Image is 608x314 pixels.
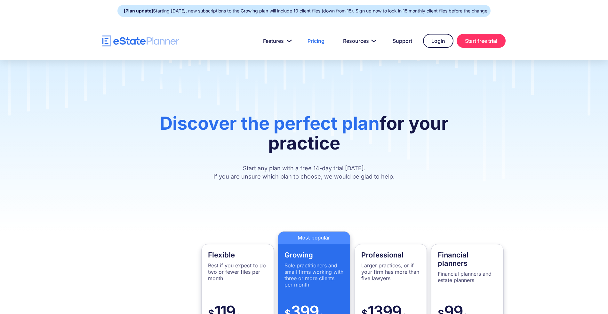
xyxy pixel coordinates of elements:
h1: for your practice [131,113,477,159]
a: Resources [335,34,382,47]
h4: Growing [284,251,344,259]
a: Login [423,34,453,48]
p: Sole practitioners and small firms working with three or more clients per month [284,262,344,288]
h4: Flexible [208,251,267,259]
h4: Professional [361,251,420,259]
a: Features [255,34,297,47]
a: home [102,35,179,47]
span: Discover the perfect plan [160,112,380,134]
a: Pricing [300,34,332,47]
div: Starting [DATE], new subscriptions to the Growing plan will include 10 client files (down from 15... [124,6,489,15]
a: Support [385,34,420,47]
p: Best if you expect to do two or fewer files per month [208,262,267,281]
p: Financial planners and estate planners [438,271,497,283]
h4: Financial planners [438,251,497,267]
p: Larger practices, or if your firm has more than five lawyers [361,262,420,281]
p: Start any plan with a free 14-day trial [DATE]. If you are unsure which plan to choose, we would ... [131,164,477,181]
strong: [Plan update] [124,8,153,13]
a: Start free trial [457,34,506,48]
